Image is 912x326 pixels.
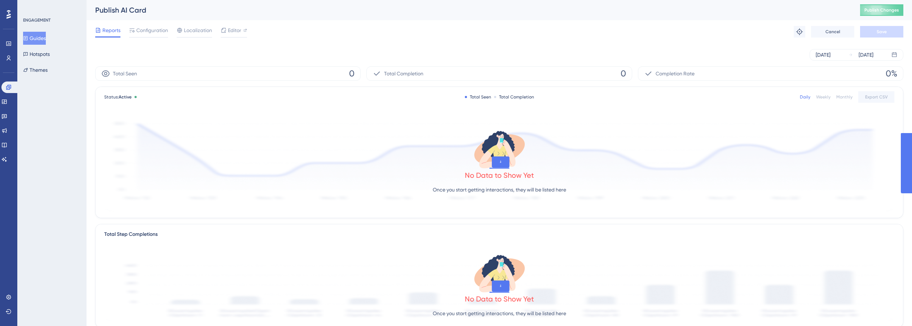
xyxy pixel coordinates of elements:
div: Total Completion [494,94,534,100]
div: Total Seen [465,94,491,100]
div: [DATE] [859,50,873,59]
span: 0 [349,68,354,79]
button: Publish Changes [860,4,903,16]
span: 0 [621,68,626,79]
span: Save [877,29,887,35]
div: Monthly [836,94,852,100]
div: [DATE] [816,50,831,59]
button: Themes [23,63,48,76]
span: Total Seen [113,69,137,78]
span: Localization [184,26,212,35]
div: No Data to Show Yet [465,294,534,304]
button: Guides [23,32,46,45]
button: Cancel [811,26,854,38]
p: Once you start getting interactions, they will be listed here [433,309,566,318]
span: Total Completion [384,69,423,78]
button: Hotspots [23,48,50,61]
div: Daily [800,94,810,100]
span: Active [119,94,132,100]
p: Once you start getting interactions, they will be listed here [433,185,566,194]
span: Export CSV [865,94,888,100]
span: Reports [102,26,120,35]
span: Editor [228,26,241,35]
div: Weekly [816,94,831,100]
button: Export CSV [858,91,894,103]
span: Cancel [825,29,840,35]
button: Save [860,26,903,38]
span: Completion Rate [656,69,695,78]
span: Status: [104,94,132,100]
span: 0% [886,68,897,79]
span: Configuration [136,26,168,35]
span: Publish Changes [864,7,899,13]
iframe: UserGuiding AI Assistant Launcher [882,298,903,319]
div: Publish AI Card [95,5,842,15]
div: Total Step Completions [104,230,158,239]
div: No Data to Show Yet [465,170,534,180]
div: ENGAGEMENT [23,17,50,23]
